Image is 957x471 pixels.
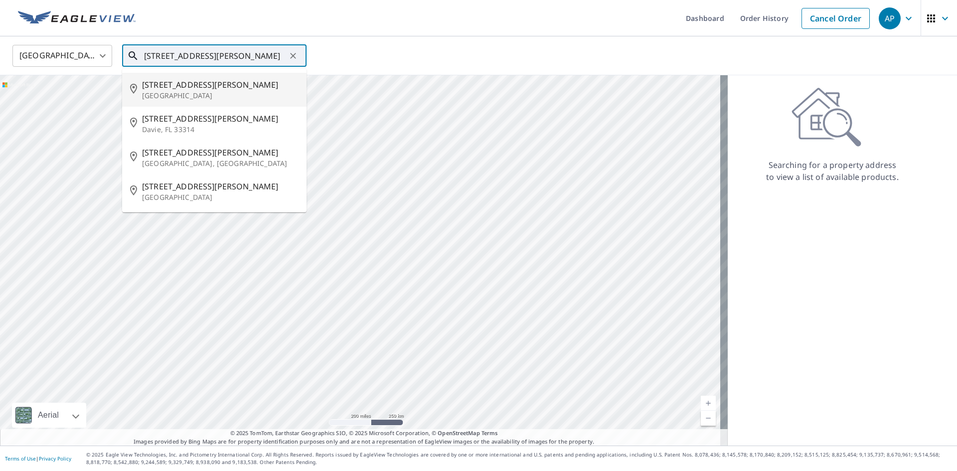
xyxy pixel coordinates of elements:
[879,7,901,29] div: AP
[142,125,299,135] p: Davie, FL 33314
[701,411,716,426] a: Current Level 5, Zoom Out
[766,159,899,183] p: Searching for a property address to view a list of available products.
[801,8,870,29] a: Cancel Order
[701,396,716,411] a: Current Level 5, Zoom In
[481,429,498,437] a: Terms
[142,147,299,158] span: [STREET_ADDRESS][PERSON_NAME]
[142,158,299,168] p: [GEOGRAPHIC_DATA], [GEOGRAPHIC_DATA]
[12,42,112,70] div: [GEOGRAPHIC_DATA]
[39,455,71,462] a: Privacy Policy
[142,192,299,202] p: [GEOGRAPHIC_DATA]
[142,91,299,101] p: [GEOGRAPHIC_DATA]
[144,42,286,70] input: Search by address or latitude-longitude
[35,403,62,428] div: Aerial
[12,403,86,428] div: Aerial
[18,11,136,26] img: EV Logo
[5,456,71,462] p: |
[86,451,952,466] p: © 2025 Eagle View Technologies, Inc. and Pictometry International Corp. All Rights Reserved. Repo...
[142,180,299,192] span: [STREET_ADDRESS][PERSON_NAME]
[142,113,299,125] span: [STREET_ADDRESS][PERSON_NAME]
[5,455,36,462] a: Terms of Use
[142,79,299,91] span: [STREET_ADDRESS][PERSON_NAME]
[438,429,479,437] a: OpenStreetMap
[286,49,300,63] button: Clear
[230,429,498,438] span: © 2025 TomTom, Earthstar Geographics SIO, © 2025 Microsoft Corporation, ©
